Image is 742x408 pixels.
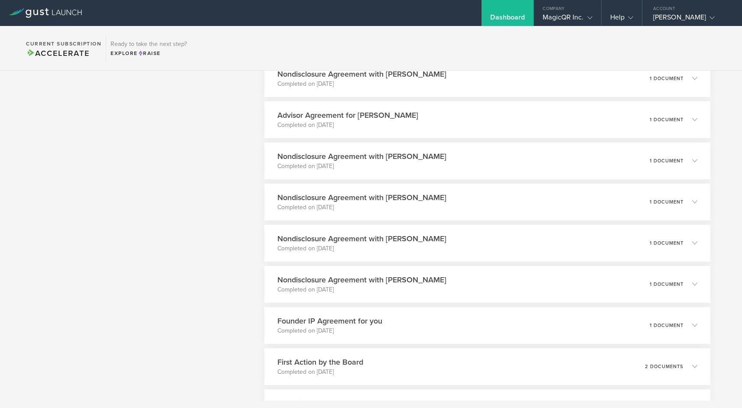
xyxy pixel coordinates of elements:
p: Completed on [DATE] [277,327,382,335]
div: Explore [111,49,187,57]
div: MagicQR Inc. [543,13,592,26]
p: 1 document [650,76,683,81]
p: 1 document [650,117,683,122]
h3: Nondisclosure Agreement with [PERSON_NAME] [277,233,446,244]
span: Raise [138,50,161,56]
p: Completed on [DATE] [277,244,446,253]
div: [PERSON_NAME] [653,13,727,26]
h3: Ready to take the next step? [111,41,187,47]
p: Completed on [DATE] [277,80,446,88]
h2: Current Subscription [26,41,101,46]
p: Completed on [DATE] [277,121,418,130]
h3: First Action by the Board [277,356,363,368]
h3: Nondisclosure Agreement with [PERSON_NAME] [277,192,446,203]
div: Dashboard [490,13,525,26]
h3: Nondisclosure Agreement with [PERSON_NAME] [277,68,446,80]
h3: Advisor Agreement for [PERSON_NAME] [277,110,418,121]
p: 1 document [650,241,683,246]
p: 1 document [650,200,683,204]
p: Completed on [DATE] [277,162,446,171]
p: 2 documents [645,364,683,369]
p: Completed on [DATE] [277,203,446,212]
p: 1 document [650,159,683,163]
p: Completed on [DATE] [277,285,446,294]
h3: Founder IP Agreement for you [277,315,382,327]
p: 1 document [650,323,683,328]
div: Help [610,13,633,26]
span: Accelerate [26,49,89,58]
h3: Nondisclosure Agreement with [PERSON_NAME] [277,151,446,162]
h3: Nondisclosure Agreement with [PERSON_NAME] [277,274,446,285]
p: Completed on [DATE] [277,368,363,376]
p: 1 document [650,282,683,287]
div: Ready to take the next step?ExploreRaise [106,35,191,62]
